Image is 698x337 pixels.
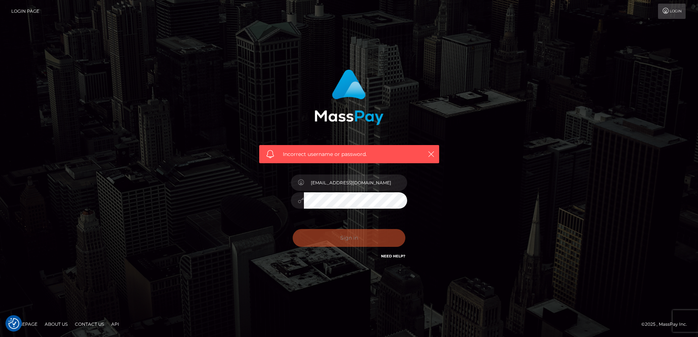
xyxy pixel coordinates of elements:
div: © 2025 , MassPay Inc. [641,320,693,328]
img: Revisit consent button [8,318,19,329]
input: Username... [304,174,407,191]
span: Incorrect username or password. [283,151,416,158]
a: API [108,318,122,330]
a: Need Help? [381,254,405,258]
button: Consent Preferences [8,318,19,329]
img: MassPay Login [314,69,384,125]
a: Login Page [11,4,39,19]
a: Homepage [8,318,40,330]
a: Login [658,4,686,19]
a: About Us [42,318,71,330]
a: Contact Us [72,318,107,330]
